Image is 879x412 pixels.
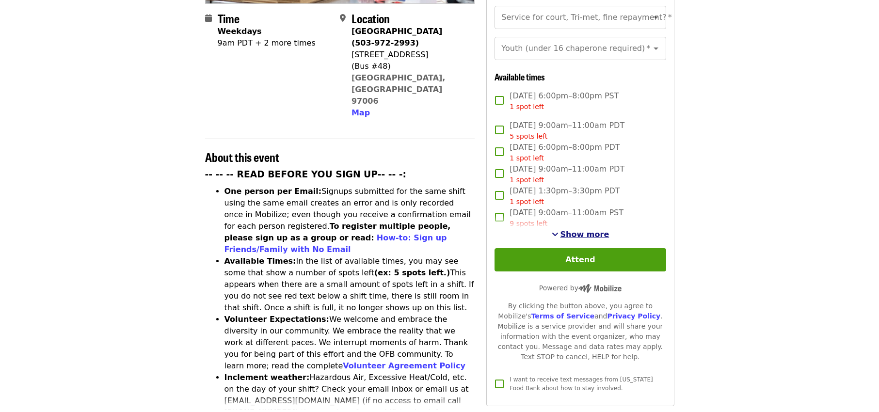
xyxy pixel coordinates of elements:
[218,10,240,27] span: Time
[218,27,262,36] strong: Weekdays
[224,186,475,255] li: Signups submitted for the same shift using the same email creates an error and is only recorded o...
[205,169,407,179] strong: -- -- -- READ BEFORE YOU SIGN UP-- -- -:
[224,314,475,372] li: We welcome and embrace the diversity in our community. We embrace the reality that we work at dif...
[352,10,390,27] span: Location
[495,248,666,271] button: Attend
[224,255,475,314] li: In the list of available times, you may see some that show a number of spots left This appears wh...
[510,90,619,112] span: [DATE] 6:00pm–8:00pm PST
[510,154,544,162] span: 1 spot left
[510,198,544,206] span: 1 spot left
[560,230,609,239] span: Show more
[224,373,310,382] strong: Inclement weather:
[224,187,322,196] strong: One person per Email:
[352,73,446,106] a: [GEOGRAPHIC_DATA], [GEOGRAPHIC_DATA] 97006
[539,284,622,292] span: Powered by
[352,108,370,117] span: Map
[510,103,544,111] span: 1 spot left
[510,207,623,229] span: [DATE] 9:00am–11:00am PST
[510,376,653,392] span: I want to receive text messages from [US_STATE] Food Bank about how to stay involved.
[205,14,212,23] i: calendar icon
[531,312,594,320] a: Terms of Service
[495,301,666,362] div: By clicking the button above, you agree to Mobilize's and . Mobilize is a service provider and wi...
[218,37,316,49] div: 9am PDT + 2 more times
[224,256,296,266] strong: Available Times:
[224,315,330,324] strong: Volunteer Expectations:
[343,361,465,370] a: Volunteer Agreement Policy
[374,268,450,277] strong: (ex: 5 spots left.)
[340,14,346,23] i: map-marker-alt icon
[607,312,660,320] a: Privacy Policy
[510,176,544,184] span: 1 spot left
[352,107,370,119] button: Map
[352,27,442,48] strong: [GEOGRAPHIC_DATA] (503-972-2993)
[495,70,545,83] span: Available times
[578,284,622,293] img: Powered by Mobilize
[552,229,609,240] button: See more timeslots
[510,142,620,163] span: [DATE] 6:00pm–8:00pm PDT
[649,42,663,55] button: Open
[352,49,467,61] div: [STREET_ADDRESS]
[649,11,663,24] button: Open
[510,120,624,142] span: [DATE] 9:00am–11:00am PDT
[510,163,624,185] span: [DATE] 9:00am–11:00am PDT
[205,148,279,165] span: About this event
[510,132,547,140] span: 5 spots left
[352,61,467,72] div: (Bus #48)
[510,185,620,207] span: [DATE] 1:30pm–3:30pm PDT
[224,233,447,254] a: How-to: Sign up Friends/Family with No Email
[510,220,547,227] span: 9 spots left
[224,222,451,242] strong: To register multiple people, please sign up as a group or read:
